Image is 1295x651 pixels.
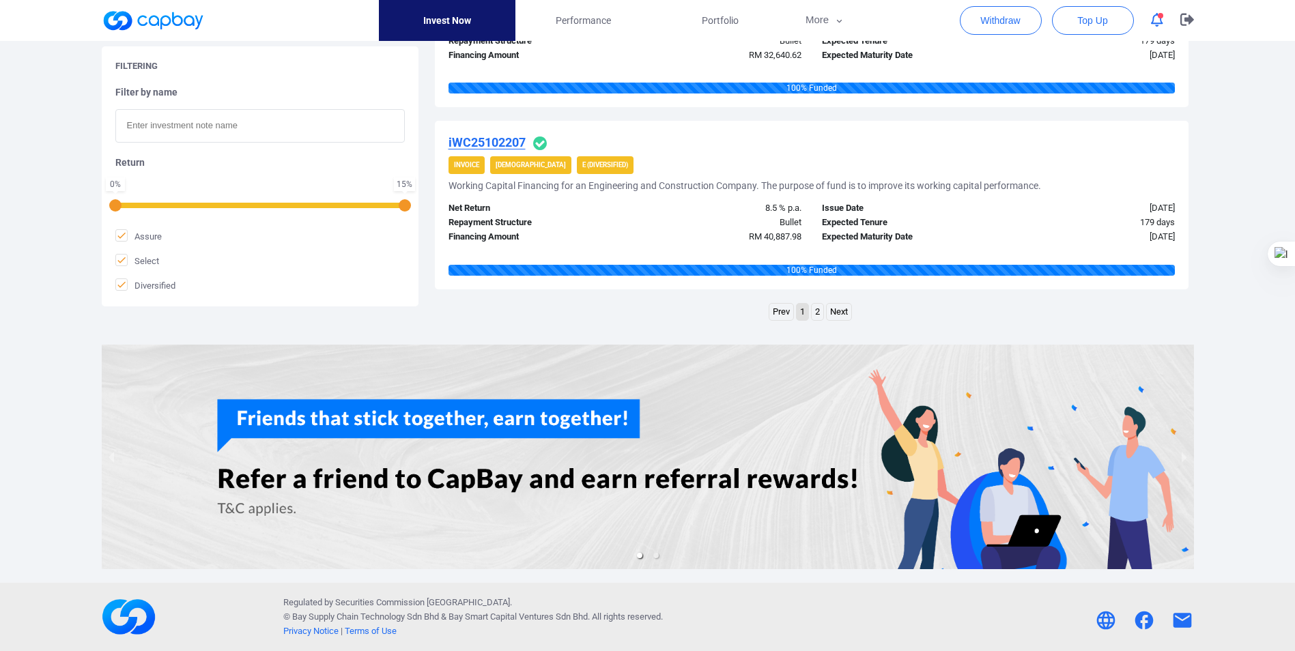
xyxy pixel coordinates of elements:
[637,553,642,558] li: slide item 1
[449,179,1041,192] h5: Working Capital Financing for an Engineering and Construction Company. The purpose of fund is to ...
[998,201,1185,216] div: [DATE]
[438,216,625,230] div: Repayment Structure
[438,34,625,48] div: Repayment Structure
[454,161,479,169] strong: Invoice
[769,304,793,321] a: Previous page
[998,34,1185,48] div: 179 days
[998,230,1185,244] div: [DATE]
[625,216,812,230] div: Bullet
[496,161,566,169] strong: [DEMOGRAPHIC_DATA]
[115,60,158,72] h5: Filtering
[556,13,611,28] span: Performance
[812,201,999,216] div: Issue Date
[115,109,405,143] input: Enter investment note name
[283,596,663,638] p: Regulated by Securities Commission [GEOGRAPHIC_DATA]. © Bay Supply Chain Technology Sdn Bhd & . A...
[115,254,159,267] span: Select
[702,13,739,28] span: Portfolio
[345,626,397,636] a: Terms of Use
[438,201,625,216] div: Net Return
[797,304,808,321] a: Page 1 is your current page
[283,626,339,636] a: Privacy Notice
[653,553,659,558] li: slide item 2
[812,304,823,321] a: Page 2
[449,265,1175,276] div: 100 % Funded
[812,230,999,244] div: Expected Maturity Date
[749,231,801,242] span: RM 40,887.98
[749,50,801,60] span: RM 32,640.62
[998,48,1185,63] div: [DATE]
[812,216,999,230] div: Expected Tenure
[102,590,156,644] img: footerLogo
[827,304,851,321] a: Next page
[115,86,405,98] h5: Filter by name
[1175,345,1194,569] button: next slide / item
[115,229,162,243] span: Assure
[812,34,999,48] div: Expected Tenure
[109,180,122,188] div: 0 %
[397,180,412,188] div: 15 %
[960,6,1042,35] button: Withdraw
[438,230,625,244] div: Financing Amount
[102,345,121,569] button: previous slide / item
[625,201,812,216] div: 8.5 % p.a.
[115,156,405,169] h5: Return
[449,611,588,622] span: Bay Smart Capital Ventures Sdn Bhd
[115,278,175,292] span: Diversified
[449,135,526,149] u: iWC25102207
[812,48,999,63] div: Expected Maturity Date
[449,83,1175,93] div: 100 % Funded
[582,161,628,169] strong: E (Diversified)
[438,48,625,63] div: Financing Amount
[1077,14,1107,27] span: Top Up
[998,216,1185,230] div: 179 days
[1052,6,1134,35] button: Top Up
[625,34,812,48] div: Bullet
